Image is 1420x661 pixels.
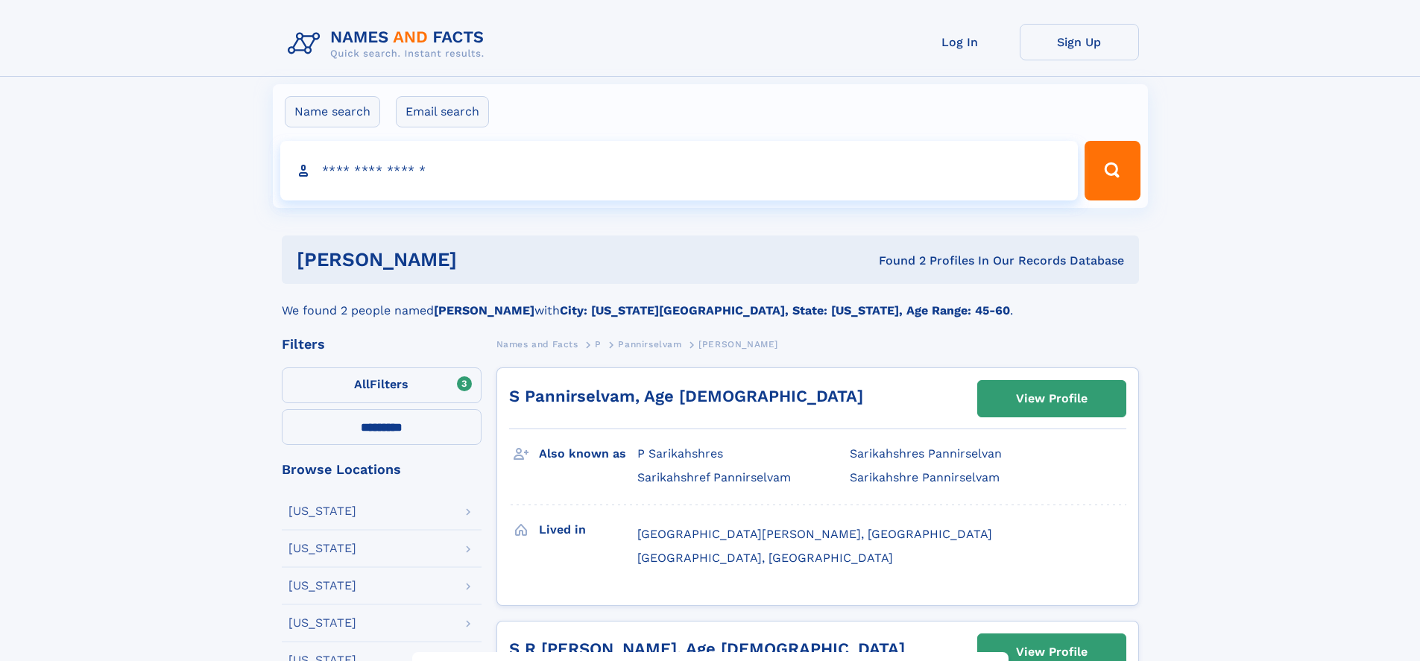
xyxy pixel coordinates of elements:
[1020,24,1139,60] a: Sign Up
[496,335,578,353] a: Names and Facts
[282,24,496,64] img: Logo Names and Facts
[354,377,370,391] span: All
[282,338,482,351] div: Filters
[1016,382,1088,416] div: View Profile
[850,446,1002,461] span: Sarikahshres Pannirselvan
[637,470,791,484] span: Sarikahshref Pannirselvam
[288,617,356,629] div: [US_STATE]
[637,551,893,565] span: [GEOGRAPHIC_DATA], [GEOGRAPHIC_DATA]
[595,339,602,350] span: P
[282,463,482,476] div: Browse Locations
[698,339,778,350] span: [PERSON_NAME]
[637,527,992,541] span: [GEOGRAPHIC_DATA][PERSON_NAME], [GEOGRAPHIC_DATA]
[668,253,1124,269] div: Found 2 Profiles In Our Records Database
[509,639,905,658] a: S R [PERSON_NAME], Age [DEMOGRAPHIC_DATA]
[637,446,723,461] span: P Sarikahshres
[978,381,1126,417] a: View Profile
[509,387,863,405] a: S Pannirselvam, Age [DEMOGRAPHIC_DATA]
[1085,141,1140,200] button: Search Button
[595,335,602,353] a: P
[618,335,681,353] a: Pannirselvam
[396,96,489,127] label: Email search
[285,96,380,127] label: Name search
[434,303,534,317] b: [PERSON_NAME]
[297,250,668,269] h1: [PERSON_NAME]
[560,303,1010,317] b: City: [US_STATE][GEOGRAPHIC_DATA], State: [US_STATE], Age Range: 45-60
[282,284,1139,320] div: We found 2 people named with .
[539,441,637,467] h3: Also known as
[282,367,482,403] label: Filters
[900,24,1020,60] a: Log In
[280,141,1079,200] input: search input
[288,505,356,517] div: [US_STATE]
[618,339,681,350] span: Pannirselvam
[850,470,1000,484] span: Sarikahshre Pannirselvam
[288,580,356,592] div: [US_STATE]
[288,543,356,554] div: [US_STATE]
[539,517,637,543] h3: Lived in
